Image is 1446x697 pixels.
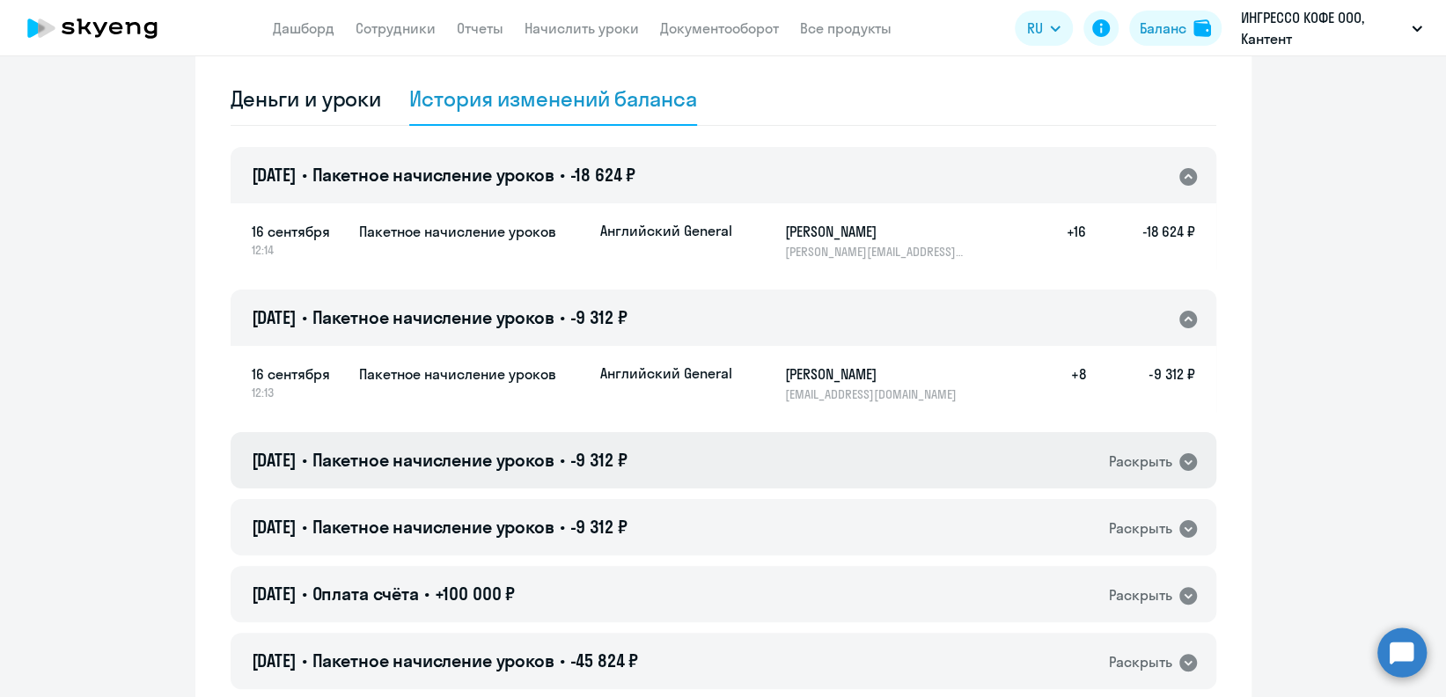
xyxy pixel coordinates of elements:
[785,244,966,260] p: [PERSON_NAME][EMAIL_ADDRESS][DOMAIN_NAME]
[525,19,639,37] a: Начислить уроки
[252,649,297,671] span: [DATE]
[1241,7,1405,49] p: ИНГРЕССО КОФЕ ООО, Кантент
[273,19,334,37] a: Дашборд
[302,649,307,671] span: •
[252,449,297,471] span: [DATE]
[1030,363,1086,402] h5: +8
[600,221,732,240] p: Английский General
[252,164,297,186] span: [DATE]
[1109,651,1172,673] div: Раскрыть
[252,516,297,538] span: [DATE]
[356,19,436,37] a: Сотрудники
[1109,584,1172,606] div: Раскрыть
[302,516,307,538] span: •
[312,164,554,186] span: Пакетное начисление уроков
[560,306,565,328] span: •
[1193,19,1211,37] img: balance
[302,583,307,605] span: •
[1030,221,1086,260] h5: +16
[1109,517,1172,539] div: Раскрыть
[569,649,638,671] span: -45 824 ₽
[312,583,418,605] span: Оплата счёта
[569,449,627,471] span: -9 312 ₽
[660,19,779,37] a: Документооборот
[785,363,966,385] h5: [PERSON_NAME]
[302,306,307,328] span: •
[302,164,307,186] span: •
[1027,18,1043,39] span: RU
[231,84,382,113] div: Деньги и уроки
[252,385,345,400] span: 12:13
[302,449,307,471] span: •
[424,583,429,605] span: •
[312,449,554,471] span: Пакетное начисление уроков
[569,306,627,328] span: -9 312 ₽
[1086,221,1195,260] h5: -18 624 ₽
[312,649,554,671] span: Пакетное начисление уроков
[800,19,892,37] a: Все продукты
[359,221,586,242] h5: Пакетное начисление уроков
[785,221,966,242] h5: [PERSON_NAME]
[785,386,966,402] p: [EMAIL_ADDRESS][DOMAIN_NAME]
[560,164,565,186] span: •
[1015,11,1073,46] button: RU
[569,164,635,186] span: -18 624 ₽
[312,306,554,328] span: Пакетное начисление уроков
[457,19,503,37] a: Отчеты
[1232,7,1431,49] button: ИНГРЕССО КОФЕ ООО, Кантент
[435,583,516,605] span: +100 000 ₽
[252,221,345,242] span: 16 сентября
[600,363,732,383] p: Английский General
[1109,451,1172,473] div: Раскрыть
[1140,18,1186,39] div: Баланс
[569,516,627,538] span: -9 312 ₽
[560,649,565,671] span: •
[252,242,345,258] span: 12:14
[252,306,297,328] span: [DATE]
[312,516,554,538] span: Пакетное начисление уроков
[1086,363,1195,402] h5: -9 312 ₽
[409,84,697,113] div: История изменений баланса
[1129,11,1222,46] button: Балансbalance
[252,363,345,385] span: 16 сентября
[560,449,565,471] span: •
[560,516,565,538] span: •
[359,363,586,385] h5: Пакетное начисление уроков
[252,583,297,605] span: [DATE]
